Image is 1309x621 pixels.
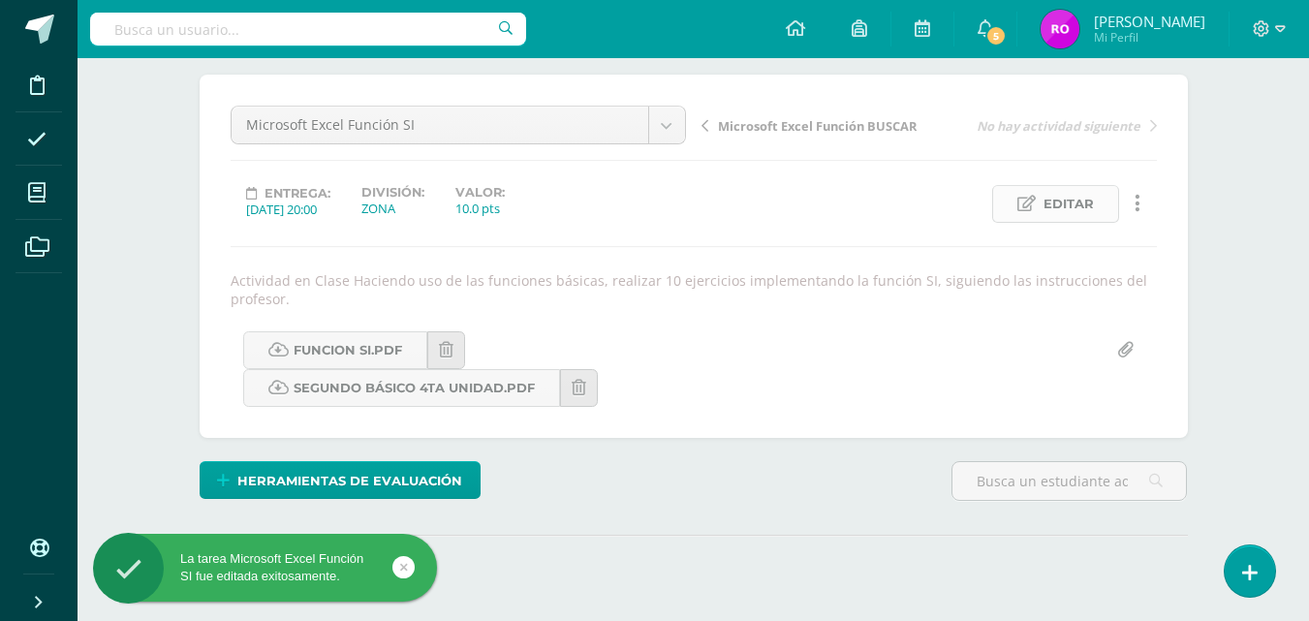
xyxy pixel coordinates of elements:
span: 5 [985,25,1007,47]
a: Microsoft Excel Función BUSCAR [701,115,929,135]
a: FUNCION SI.pdf [243,331,427,369]
a: SEGUNDO BÁSICO 4TA UNIDAD.pdf [243,369,560,407]
label: División: [361,185,424,200]
span: Editar [1044,186,1094,222]
a: Microsoft Excel Función SI [232,107,685,143]
div: 10.0 pts [455,200,505,217]
input: Busca un estudiante aquí... [952,462,1186,500]
span: Herramientas de evaluación [237,463,462,499]
span: [PERSON_NAME] [1094,12,1205,31]
div: ZONA [361,200,424,217]
a: Herramientas de evaluación [200,461,481,499]
span: Microsoft Excel Función SI [246,107,634,143]
img: 76d51724aa9253e3beee92bd4ae3614f.png [1041,10,1079,48]
input: Busca un usuario... [90,13,526,46]
div: Actividad en Clase Haciendo uso de las funciones básicas, realizar 10 ejercicios implementando la... [223,271,1165,308]
span: No hay actividad siguiente [977,117,1140,135]
span: Mi Perfil [1094,29,1205,46]
div: La tarea Microsoft Excel Función SI fue editada exitosamente. [93,550,437,585]
span: Entrega: [265,186,330,201]
span: Microsoft Excel Función BUSCAR [718,117,917,135]
label: Valor: [455,185,505,200]
div: [DATE] 20:00 [246,201,330,218]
